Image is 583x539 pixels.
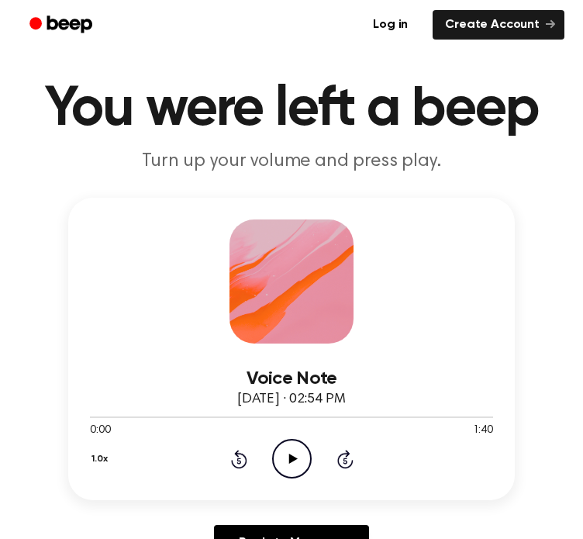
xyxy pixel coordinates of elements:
[19,81,564,137] h1: You were left a beep
[237,392,346,406] span: [DATE] · 02:54 PM
[19,150,564,173] p: Turn up your volume and press play.
[433,10,564,40] a: Create Account
[90,368,493,389] h3: Voice Note
[473,423,493,439] span: 1:40
[19,10,106,40] a: Beep
[90,446,113,472] button: 1.0x
[357,7,423,43] a: Log in
[90,423,110,439] span: 0:00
